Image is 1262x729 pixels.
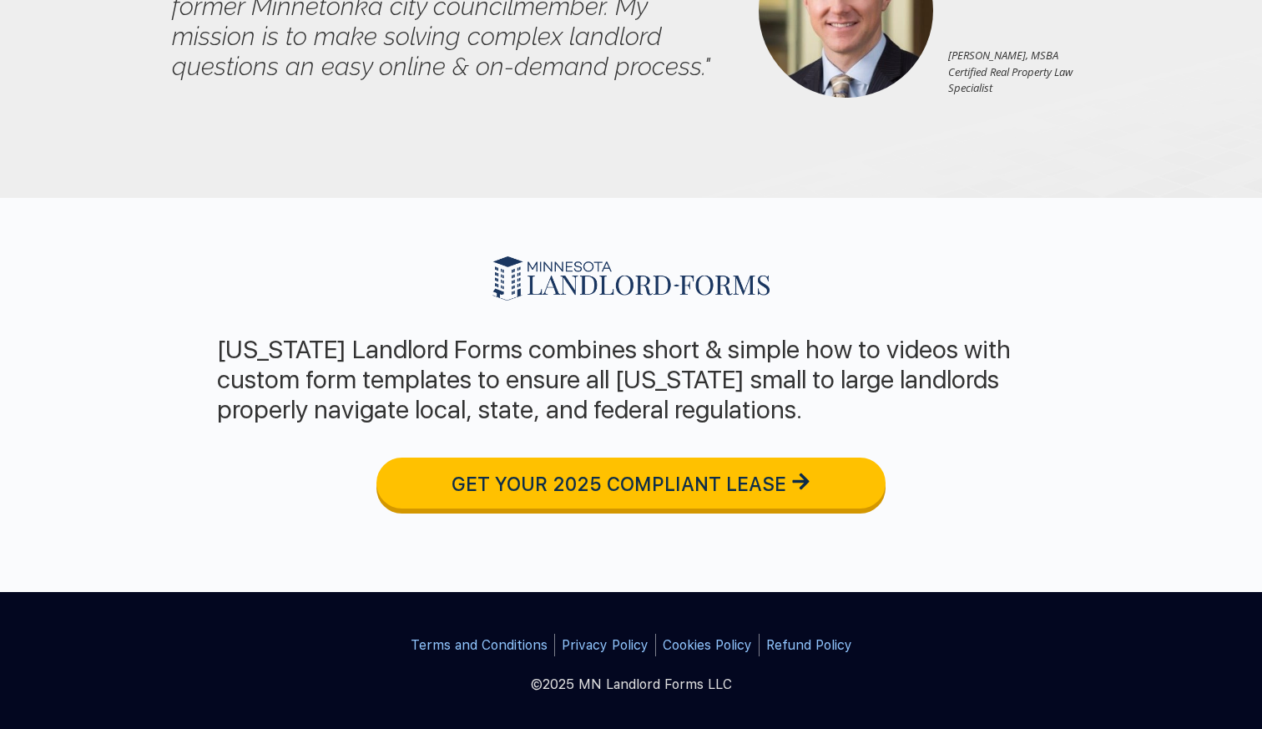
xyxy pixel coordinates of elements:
[452,473,786,496] span: GET YOUR 2025 COMPLIANT LEASE
[562,634,649,656] a: Privacy Policy
[663,634,752,656] a: Cookies Policy
[948,48,1073,95] i: [PERSON_NAME], MSBA Certified Real Property Law Specialist
[164,673,1098,696] div: ©2025 MN Landlord Forms LLC
[217,334,1045,424] h3: [US_STATE] Landlord Forms combines short & simple how to videos with custom form templates to ens...
[411,634,548,656] a: Terms and Conditions
[766,634,852,656] a: Refund Policy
